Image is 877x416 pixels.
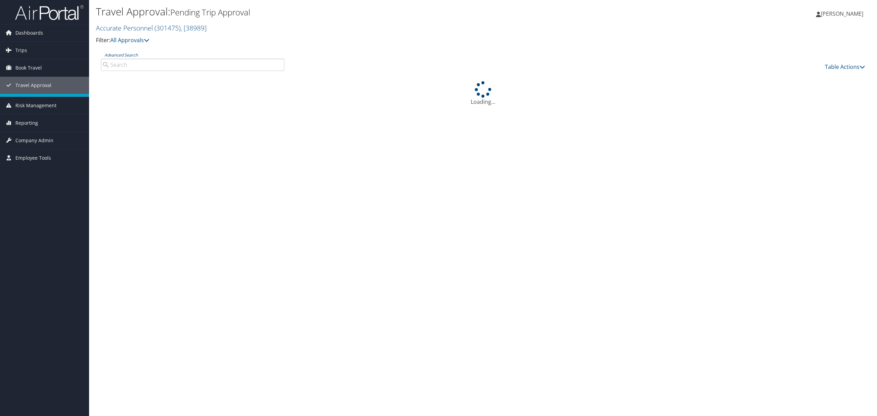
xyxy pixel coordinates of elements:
a: Table Actions [825,63,865,71]
span: Company Admin [15,132,53,149]
small: Pending Trip Approval [170,7,250,18]
span: Book Travel [15,59,42,76]
a: Advanced Search [104,52,138,58]
h1: Travel Approval: [96,4,612,19]
input: Advanced Search [101,59,284,71]
span: [PERSON_NAME] [821,10,863,17]
span: Travel Approval [15,77,51,94]
a: Accurate Personnel [96,23,207,33]
a: [PERSON_NAME] [816,3,870,24]
span: Reporting [15,114,38,132]
img: airportal-logo.png [15,4,84,21]
span: Trips [15,42,27,59]
div: Loading... [96,81,870,106]
span: Dashboards [15,24,43,41]
span: Risk Management [15,97,57,114]
span: Employee Tools [15,149,51,167]
span: , [ 38989 ] [181,23,207,33]
a: All Approvals [110,36,149,44]
span: ( 301475 ) [155,23,181,33]
p: Filter: [96,36,612,45]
